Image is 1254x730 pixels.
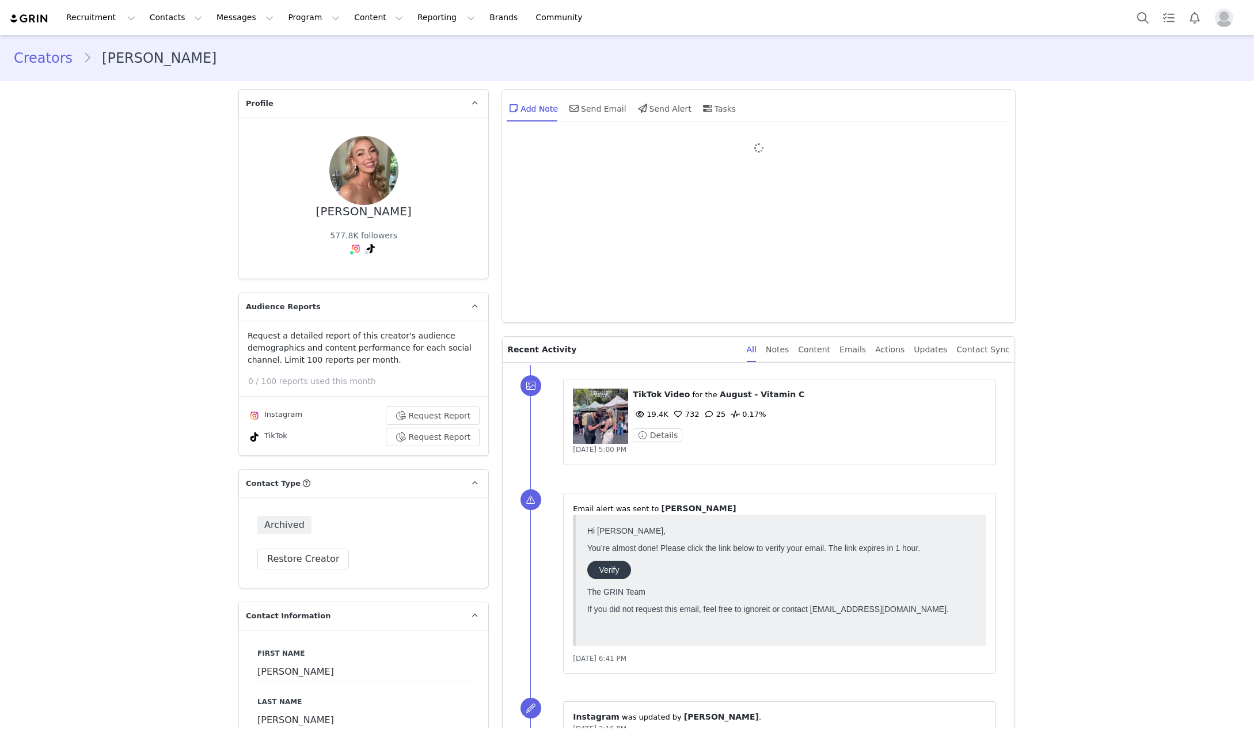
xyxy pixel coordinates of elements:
div: Send Email [567,94,626,122]
div: Send Alert [636,94,691,122]
div: Contact Sync [956,337,1010,363]
div: Tasks [701,94,736,122]
img: instagram.svg [351,244,360,253]
img: c2feb10f-d3ae-4d89-bfe3-0217b7a251c7.jpg [329,136,398,205]
div: 577.8K followers [330,230,397,242]
label: First Name [257,648,470,659]
span: it or contact [EMAIL_ADDRESS][DOMAIN_NAME]. [184,83,366,92]
div: Instagram [248,409,302,423]
a: Brands [482,5,528,31]
p: Hi [PERSON_NAME], [5,5,392,14]
button: Contacts [143,5,209,31]
a: Community [529,5,595,31]
a: Tasks [1156,5,1181,31]
button: Notifications [1182,5,1207,31]
span: 19.4K [633,410,668,419]
span: Contact Information [246,610,330,622]
span: Archived [257,516,311,534]
span: 732 [671,410,700,419]
button: Program [281,5,347,31]
img: instagram.svg [250,411,259,420]
button: Profile [1208,9,1245,27]
p: If you did not request this email, feel free to ignore [5,83,392,92]
span: Instagram [573,712,620,721]
span: Audience Reports [246,301,321,313]
span: Profile [246,98,273,109]
p: ⁨ ⁩ was updated by ⁨ ⁩. [573,711,986,723]
div: [PERSON_NAME] [316,205,412,218]
p: ⁨Email⁩ alert was sent to ⁨ ⁩ [573,503,986,515]
button: Reporting [411,5,482,31]
p: Recent Activity [507,337,737,362]
span: 0.17% [728,410,766,419]
span: [PERSON_NAME] [662,504,736,513]
p: ⁨ ⁩ ⁨ ⁩ for the ⁨ ⁩ [633,389,986,401]
div: Add Note [507,94,558,122]
span: Video [664,390,690,399]
span: [DATE] 5:00 PM [573,446,626,454]
img: placeholder-profile.jpg [1215,9,1233,27]
button: Restore Creator [257,549,349,569]
div: Content [798,337,830,363]
span: 25 [702,410,726,419]
button: Recruitment [59,5,142,31]
a: Creators [14,48,83,69]
body: The GRIN Team [5,5,392,109]
button: Search [1130,5,1156,31]
button: Request Report [386,406,480,425]
button: Messages [210,5,280,31]
div: TikTok [248,430,287,444]
div: Notes [766,337,789,363]
a: Verify [5,39,48,58]
p: You’re almost done! Please click the link below to verify your email. The link expires in 1 hour. [5,22,392,31]
p: Request a detailed report of this creator's audience demographics and content performance for eac... [248,330,480,366]
span: Contact Type [246,478,301,489]
p: 0 / 100 reports used this month [248,375,488,387]
div: Updates [914,337,947,363]
span: [PERSON_NAME] [684,712,759,721]
button: Request Report [386,428,480,446]
div: Emails [839,337,866,363]
img: grin logo [9,13,50,24]
div: Actions [875,337,905,363]
span: August - Vitamin C [720,390,804,399]
div: All [747,337,757,363]
button: Content [347,5,410,31]
span: [DATE] 6:41 PM [573,655,626,663]
span: TikTok [633,390,662,399]
button: Details [633,428,682,442]
label: Last Name [257,697,470,707]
